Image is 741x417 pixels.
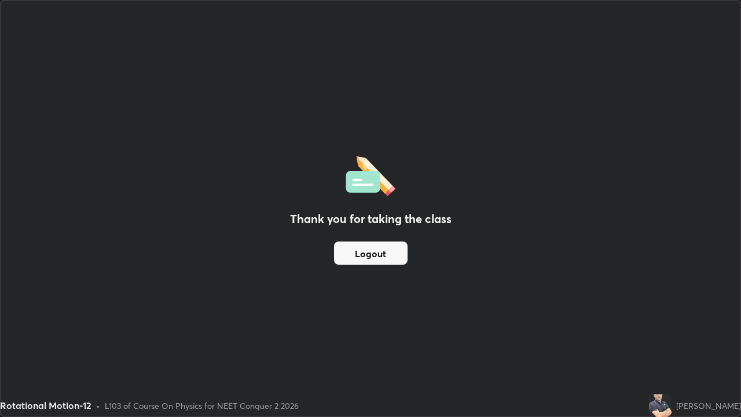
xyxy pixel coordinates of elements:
h2: Thank you for taking the class [290,210,452,228]
div: L103 of Course On Physics for NEET Conquer 2 2026 [105,400,299,412]
div: • [96,400,100,412]
img: offlineFeedback.1438e8b3.svg [346,152,395,196]
img: 2cedd6bda10141d99be5a37104ce2ff3.png [648,394,672,417]
div: [PERSON_NAME] [676,400,741,412]
button: Logout [334,242,408,265]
